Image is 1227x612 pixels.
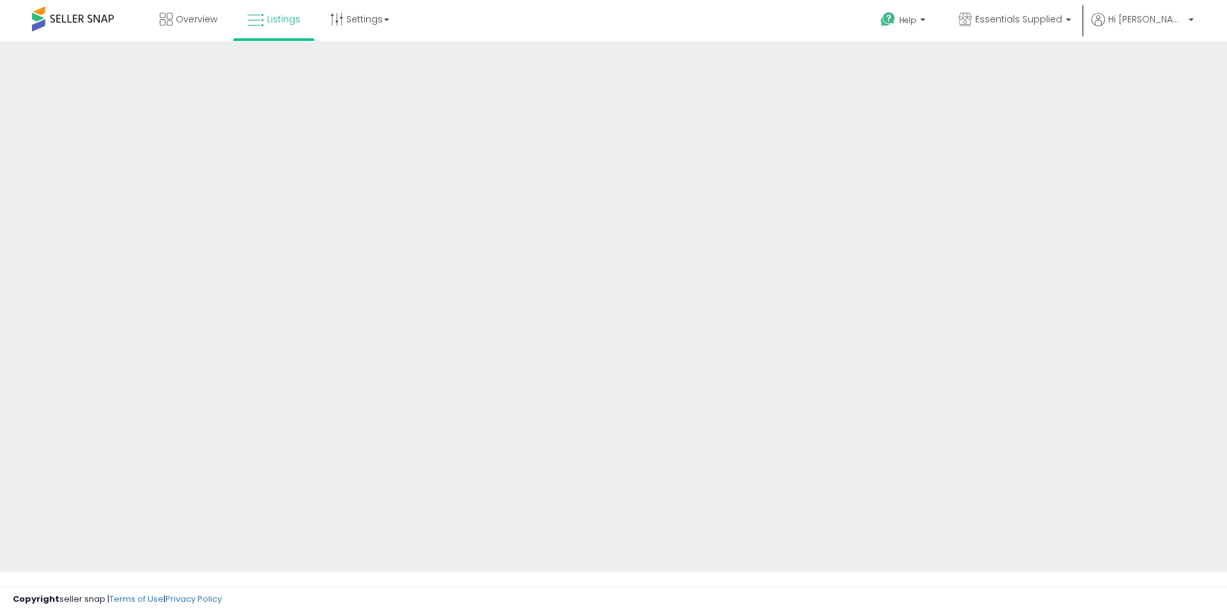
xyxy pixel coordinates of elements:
[176,13,217,26] span: Overview
[1092,13,1194,42] a: Hi [PERSON_NAME]
[267,13,300,26] span: Listings
[899,15,916,26] span: Help
[880,11,896,27] i: Get Help
[1108,13,1185,26] span: Hi [PERSON_NAME]
[870,2,938,42] a: Help
[975,13,1062,26] span: Essentials Supplied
